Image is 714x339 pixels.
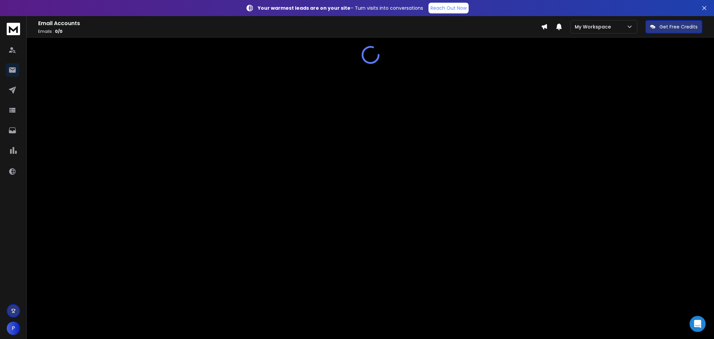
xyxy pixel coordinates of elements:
p: My Workspace [575,23,614,30]
p: – Turn visits into conversations [258,5,423,11]
a: Reach Out Now [428,3,469,13]
img: logo [7,23,20,35]
button: P [7,322,20,335]
button: Get Free Credits [645,20,702,33]
span: 0 / 0 [55,28,63,34]
strong: Your warmest leads are on your site [258,5,350,11]
div: Open Intercom Messenger [690,316,706,332]
p: Emails : [38,29,541,34]
p: Reach Out Now [430,5,467,11]
h1: Email Accounts [38,19,541,27]
p: Get Free Credits [659,23,698,30]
